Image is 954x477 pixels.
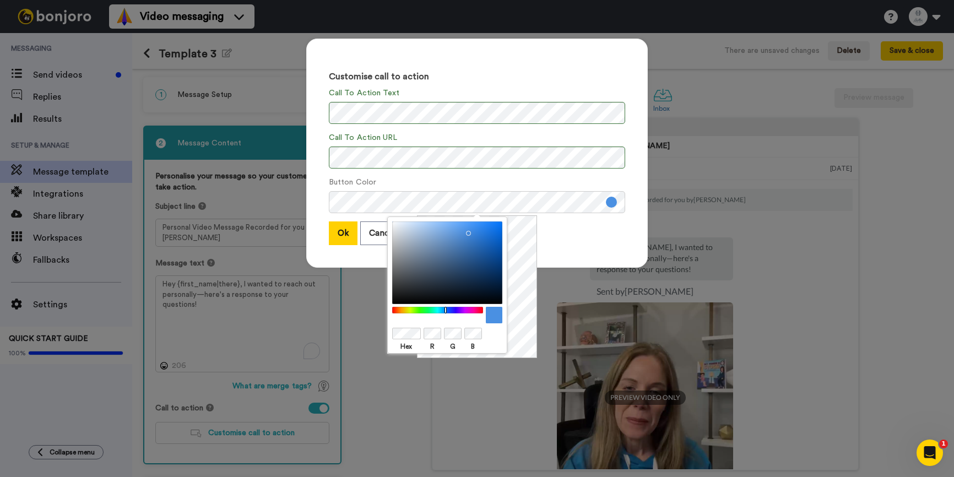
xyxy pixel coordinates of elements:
label: G [444,342,462,351]
h3: Customise call to action [329,72,625,82]
label: Call To Action Text [329,88,400,99]
button: Cancel [360,221,404,245]
label: Call To Action URL [329,132,397,144]
label: Hex [392,342,421,351]
iframe: Intercom live chat [917,440,943,466]
button: Ok [329,221,357,245]
span: 1 [939,440,948,448]
label: B [464,342,482,351]
label: Button Color [329,177,376,188]
label: R [424,342,441,351]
